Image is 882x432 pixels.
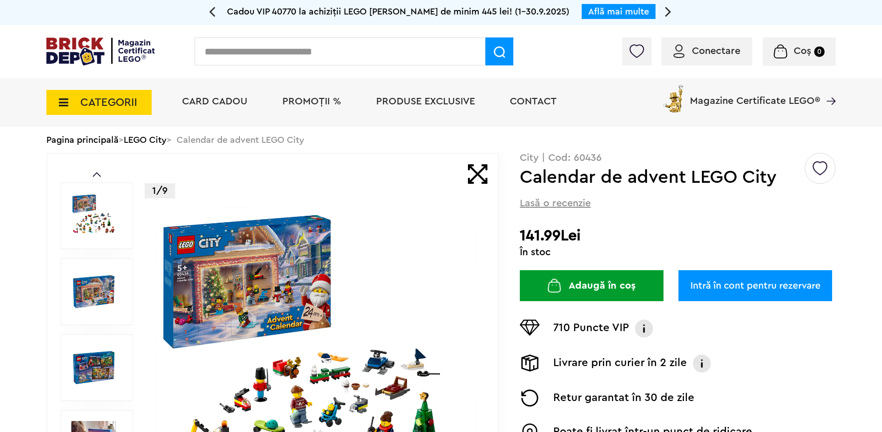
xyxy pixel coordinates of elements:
[520,270,663,301] button: Adaugă în coș
[634,320,654,338] img: Info VIP
[520,247,836,257] div: În stoc
[588,7,649,16] a: Află mai multe
[520,227,836,245] h2: 141.99Lei
[690,83,820,106] span: Magazine Certificate LEGO®
[182,96,247,106] a: Card Cadou
[46,127,836,153] div: > > Calendar de advent LEGO City
[553,355,687,373] p: Livrare prin curier în 2 zile
[71,269,116,314] img: Calendar de advent LEGO City
[673,46,740,56] a: Conectare
[520,196,591,210] span: Lasă o recenzie
[794,46,811,56] span: Coș
[93,172,101,177] a: Prev
[814,46,825,57] small: 0
[510,96,557,106] a: Contact
[678,270,832,301] a: Intră în cont pentru rezervare
[520,390,540,407] img: Returnare
[46,135,119,144] a: Pagina principală
[553,390,694,407] p: Retur garantat în 30 de zile
[376,96,475,106] a: Produse exclusive
[145,183,175,198] p: 1/9
[227,7,569,16] span: Cadou VIP 40770 la achiziții LEGO [PERSON_NAME] de minim 445 lei! (1-30.9.2025)
[520,320,540,336] img: Puncte VIP
[520,153,836,163] p: City | Cod: 60436
[71,345,116,390] img: Calendar de advent LEGO City LEGO 60436
[80,97,137,108] span: CATEGORII
[71,193,116,238] img: Calendar de advent LEGO City
[282,96,341,106] a: PROMOȚII %
[820,83,836,93] a: Magazine Certificate LEGO®
[124,135,167,144] a: LEGO City
[553,320,629,338] p: 710 Puncte VIP
[520,355,540,372] img: Livrare
[692,355,712,373] img: Info livrare prin curier
[520,168,803,186] h1: Calendar de advent LEGO City
[692,46,740,56] span: Conectare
